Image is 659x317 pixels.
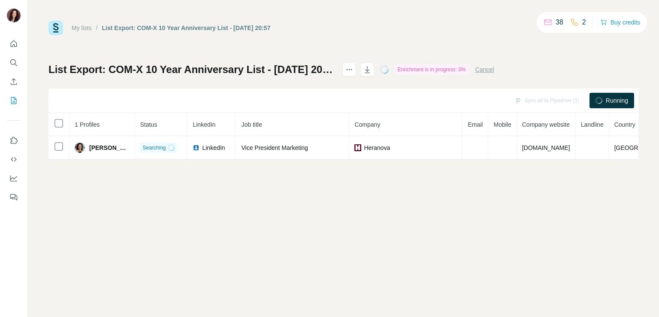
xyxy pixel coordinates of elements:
[7,9,21,22] img: Avatar
[75,143,85,153] img: Avatar
[7,133,21,148] button: Use Surfe on LinkedIn
[614,121,635,128] span: Country
[364,143,390,152] span: Heranova
[556,17,563,27] p: 38
[7,152,21,167] button: Use Surfe API
[7,171,21,186] button: Dashboard
[354,121,380,128] span: Company
[241,121,262,128] span: Job title
[72,24,92,31] a: My lists
[7,189,21,205] button: Feedback
[48,21,63,35] img: Surfe Logo
[582,17,586,27] p: 2
[96,24,98,32] li: /
[202,143,225,152] span: LinkedIn
[89,143,129,152] span: [PERSON_NAME]
[493,121,511,128] span: Mobile
[354,144,361,151] img: company-logo
[600,16,640,28] button: Buy credits
[7,74,21,89] button: Enrich CSV
[48,63,335,76] h1: List Export: COM-X 10 Year Anniversary List - [DATE] 20:57
[606,96,628,105] span: Running
[475,65,494,74] button: Cancel
[522,144,570,151] span: [DOMAIN_NAME]
[468,121,483,128] span: Email
[193,121,215,128] span: LinkedIn
[7,93,21,108] button: My lists
[7,36,21,52] button: Quick start
[395,64,468,75] div: Enrichment is in progress: 0%
[75,121,100,128] span: 1 Profiles
[522,121,570,128] span: Company website
[102,24,271,32] div: List Export: COM-X 10 Year Anniversary List - [DATE] 20:57
[7,55,21,70] button: Search
[241,144,308,151] span: Vice President Marketing
[193,144,200,151] img: LinkedIn logo
[142,144,166,152] span: Searching
[581,121,604,128] span: Landline
[342,63,356,76] button: actions
[140,121,157,128] span: Status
